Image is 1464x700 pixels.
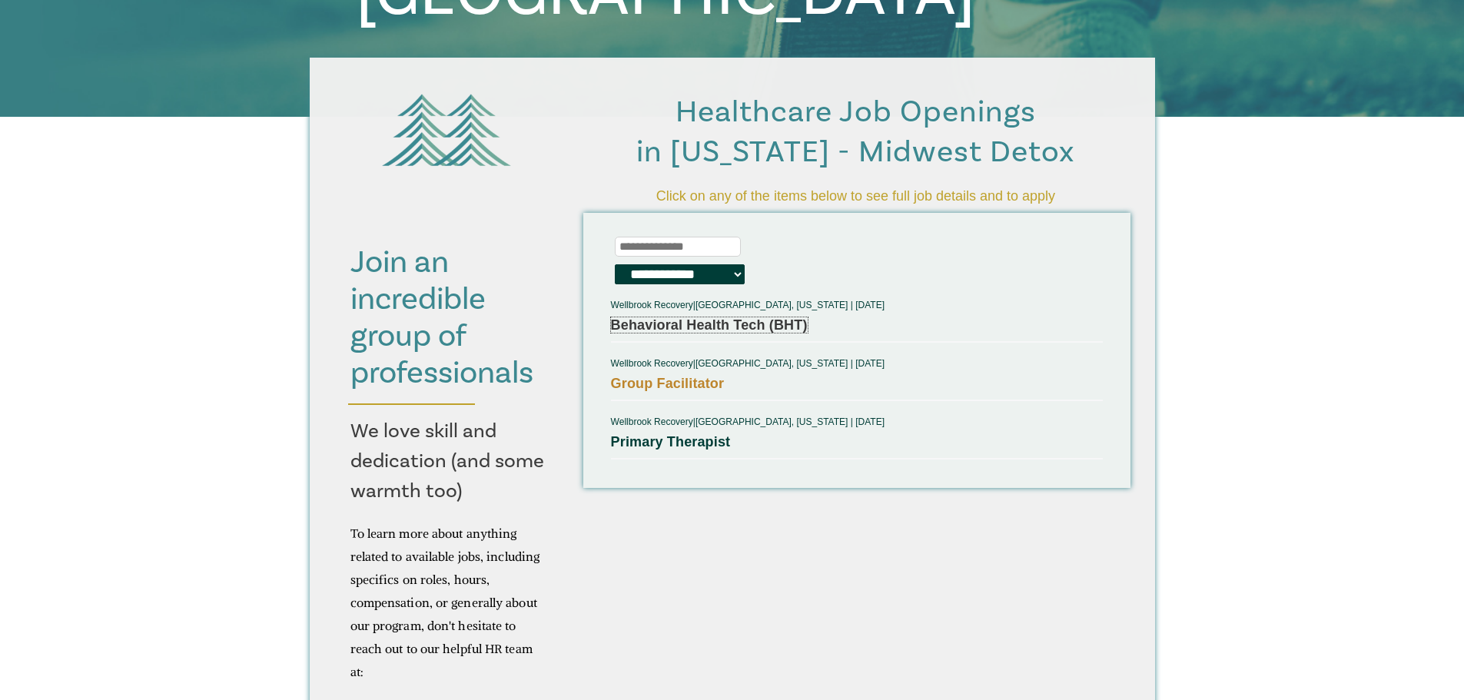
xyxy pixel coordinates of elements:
span: Click on any of the items below to see full job details and to apply [656,188,1055,204]
span: | [611,296,885,341]
span: | [851,358,853,369]
span: | [851,300,853,310]
span: Healthcare Job Openings in [US_STATE] - Midwest Detox [636,92,1074,171]
span: | [611,413,885,458]
span: | [611,354,885,400]
a: Behavioral Health Tech (BHT) [611,317,808,333]
span: [GEOGRAPHIC_DATA], [US_STATE] [695,358,848,369]
span: Wellbrook Recovery [611,358,693,369]
span: [GEOGRAPHIC_DATA], [US_STATE] [695,300,848,310]
span: [DATE] [855,300,885,310]
span: We love skill and dedication (and some warmth too) [350,418,544,504]
span: [DATE] [855,358,885,369]
a: Group Facilitator [611,376,725,391]
span: Wellbrook Recovery [611,416,693,427]
span: [DATE] [855,416,885,427]
span: Join an incredible group of professionals [350,242,533,393]
span: | [851,416,853,427]
span: Wellbrook Recovery [611,300,693,310]
span: [GEOGRAPHIC_DATA], [US_STATE] [695,416,848,427]
a: Primary Therapist [611,434,731,450]
img: green tree logo-01 (1) [373,82,520,177]
span: To learn more about anything related to available jobs, including specifics on roles, hours, comp... [350,526,540,679]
